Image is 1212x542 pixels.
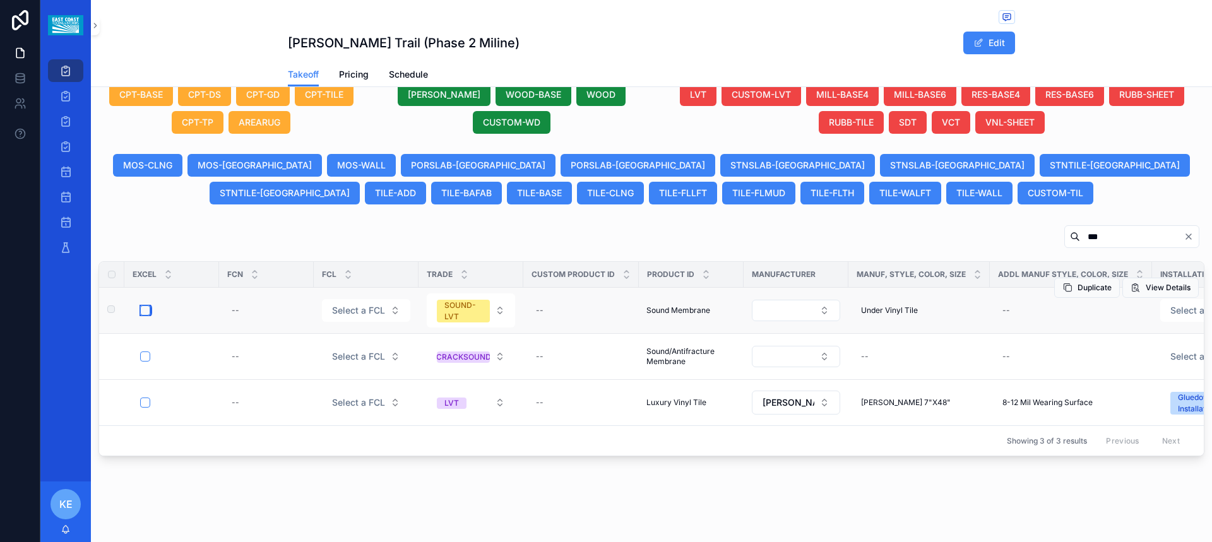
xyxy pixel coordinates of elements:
[427,391,515,414] button: Select Button
[48,15,83,35] img: App logo
[861,305,918,315] span: Under Vinyl Tile
[436,351,491,363] div: CRACKSOUND
[889,111,927,134] button: SDT
[856,300,982,321] a: Under Vinyl Tile
[332,350,385,363] span: Select a FCL
[133,269,157,280] span: Excel
[890,159,1025,172] span: STNSLAB-[GEOGRAPHIC_DATA]
[857,269,966,280] span: Manuf, Style, Color, Size
[576,83,626,106] button: WOOD
[365,182,426,204] button: TILE-ADD
[507,182,572,204] button: TILE-BASE
[1146,283,1191,293] span: View Details
[646,398,706,408] span: Luxury Vinyl Tile
[109,83,173,106] button: CPT-BASE
[441,187,492,199] span: TILE-BAFAB
[752,269,816,280] span: Manufacturer
[646,305,736,315] a: Sound Membrane
[720,154,875,177] button: STNSLAB-[GEOGRAPHIC_DATA]
[997,346,1144,367] a: --
[232,305,239,315] div: --
[172,111,223,134] button: CPT-TP
[819,111,884,134] button: RUBB-TILE
[1007,436,1087,446] span: Showing 3 of 3 results
[473,111,550,134] button: CUSTOM-WD
[879,187,931,199] span: TILE-WALFT
[985,116,1035,129] span: VNL-SHEET
[321,345,411,368] a: Select Button
[577,182,644,204] button: TILE-CLNG
[1122,278,1199,298] button: View Details
[646,346,736,367] a: Sound/Antifracture Membrane
[321,298,411,322] a: Select Button
[997,300,1144,321] a: --
[227,346,306,367] a: --
[722,182,795,204] button: TILE-FLMUD
[646,398,736,408] a: Luxury Vinyl Tile
[337,159,386,172] span: MOS-WALL
[322,299,410,322] button: Select Button
[427,293,515,327] button: Select Button
[647,269,694,280] span: Product ID
[752,346,840,367] button: Select Button
[894,88,946,101] span: MILL-BASE6
[239,116,280,129] span: AREARUG
[861,351,869,362] div: --
[227,300,306,321] a: --
[531,346,631,367] a: --
[1002,305,1010,315] div: --
[690,88,706,101] span: LVT
[732,187,785,199] span: TILE-FLMUD
[426,293,516,328] a: Select Button
[856,392,982,413] a: [PERSON_NAME] 7"X48"
[732,88,791,101] span: CUSTOM-LVT
[536,305,544,315] div: --
[829,116,874,129] span: RUBB-TILE
[227,392,306,413] a: --
[806,83,879,106] button: MILL-BASE4
[246,88,280,101] span: CPT-GD
[1035,83,1104,106] button: RES-BASE6
[232,351,239,362] div: --
[321,391,411,415] a: Select Button
[751,299,841,322] a: Select Button
[971,88,1020,101] span: RES-BASE4
[496,83,571,106] button: WOOD-BASE
[800,182,864,204] button: TILE-FLTH
[531,300,631,321] a: --
[816,88,869,101] span: MILL-BASE4
[444,398,459,409] div: LVT
[811,187,854,199] span: TILE-FLTH
[998,269,1128,280] span: Addl Manuf Style, Color, Size
[1119,88,1174,101] span: RUBB-SHEET
[517,187,562,199] span: TILE-BASE
[680,83,716,106] button: LVT
[659,187,707,199] span: TILE-FLLFT
[40,50,91,275] div: scrollable content
[561,154,715,177] button: PORSLAB-[GEOGRAPHIC_DATA]
[763,396,814,409] span: [PERSON_NAME] Contract
[431,182,502,204] button: TILE-BAFAB
[483,116,540,129] span: CUSTOM-WD
[730,159,865,172] span: STNSLAB-[GEOGRAPHIC_DATA]
[408,88,480,101] span: [PERSON_NAME]
[113,154,182,177] button: MOS-CLNG
[536,398,544,408] div: --
[1054,278,1120,298] button: Duplicate
[59,497,73,512] span: KE
[288,68,319,81] span: Takeoff
[536,351,544,362] div: --
[426,391,516,415] a: Select Button
[961,83,1030,106] button: RES-BASE4
[305,88,343,101] span: CPT-TILE
[339,63,369,88] a: Pricing
[1028,187,1083,199] span: CUSTOM-TIL
[411,159,545,172] span: PORSLAB-[GEOGRAPHIC_DATA]
[188,88,221,101] span: CPT-DS
[327,154,396,177] button: MOS-WALL
[932,111,970,134] button: VCT
[220,187,350,199] span: STNTILE-[GEOGRAPHIC_DATA]
[427,345,515,368] button: Select Button
[899,116,917,129] span: SDT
